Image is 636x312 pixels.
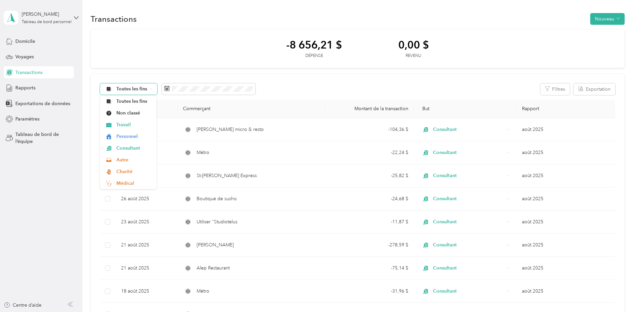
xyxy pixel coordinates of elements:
td: Aug 2025 [517,211,615,234]
span: Consultant [433,149,504,156]
span: Consultant [433,126,504,133]
span: St-[PERSON_NAME] Express [197,172,257,179]
span: Charité [116,168,152,175]
span: Domicile [15,38,35,45]
span: Consultant [433,195,504,203]
span: Médical [116,180,152,187]
span: Alep Restaurant [197,264,230,272]
button: Filtres [540,83,570,95]
td: 18 août 2025 [116,280,178,303]
font: 104,36 $ [390,127,408,132]
span: Métro [197,149,209,156]
iframe: Everlance-gr Chat Button Frame [599,275,636,312]
span: [PERSON_NAME] micro & resto [197,126,264,133]
td: 21 août 2025 [116,257,178,280]
span: Toutes les fins [116,98,152,105]
span: Consultant [433,288,504,295]
span: Tableau de bord de l’équipe [15,131,74,145]
font: Exportation [586,86,611,92]
td: 21 août 2025 [116,234,178,257]
td: Aug 2025 [517,164,615,187]
span: Toutes les fins [116,87,147,91]
span: Consultant [116,145,152,152]
span: Métro [197,288,209,295]
span: Consultant [433,241,504,249]
td: Aug 2025 [517,118,615,141]
span: Personnel [116,133,152,140]
span: [PERSON_NAME] [197,241,234,249]
div: Dépense [286,53,342,59]
span: Consultant [433,264,504,272]
span: Transactions [15,69,42,76]
font: 24,68 $ [392,196,408,202]
button: Centre d’aide [4,302,41,309]
div: - [330,172,408,179]
span: Exportations de données [15,100,70,107]
div: - [330,288,408,295]
td: Aug 2025 [517,280,615,303]
span: Non classé [116,109,152,116]
span: Boutique de sushis [197,195,237,203]
td: Aug 2025 [517,141,615,164]
div: - [330,195,408,203]
div: - [330,149,408,156]
div: 0,00 $ [398,39,429,51]
td: 26 août 2025 [116,187,178,211]
div: - [330,126,408,133]
th: Merchant [178,100,325,118]
font: 11,87 $ [392,219,408,225]
font: 75,14 $ [392,265,408,271]
span: Paramètres [15,115,39,123]
td: Aug 2025 [517,257,615,280]
h1: Transactions [91,15,137,22]
button: Nouveau [590,13,625,25]
td: 23 août 2025 [116,211,178,234]
font: Filtres [552,86,565,92]
td: Aug 2025 [517,234,615,257]
span: Utiliser "Studiotelus [197,218,237,226]
font: 22,24 $ [392,150,408,155]
div: - [330,264,408,272]
span: Consultant [433,218,504,226]
font: Nouveau [595,16,614,22]
font: 25,82 $ [392,173,408,178]
font: 278,59 $ [390,242,408,248]
div: - [330,218,408,226]
font: 31,96 $ [392,288,408,294]
th: Report [517,100,615,118]
td: Aug 2025 [517,187,615,211]
div: -8 656,21 $ [286,39,342,51]
div: Revenu [398,53,429,59]
span: Voyages [15,53,34,60]
span: But [419,106,430,111]
th: Montant de la transaction [325,100,414,118]
div: - [330,241,408,249]
div: [PERSON_NAME] [22,11,64,18]
span: Rapports [15,84,35,91]
span: Consultant [433,172,504,179]
button: Exportation [573,83,615,95]
span: Travail [116,121,152,128]
font: Centre d’aide [13,302,41,309]
div: Tableau de bord personnel [22,20,72,24]
span: Autre [116,156,152,163]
